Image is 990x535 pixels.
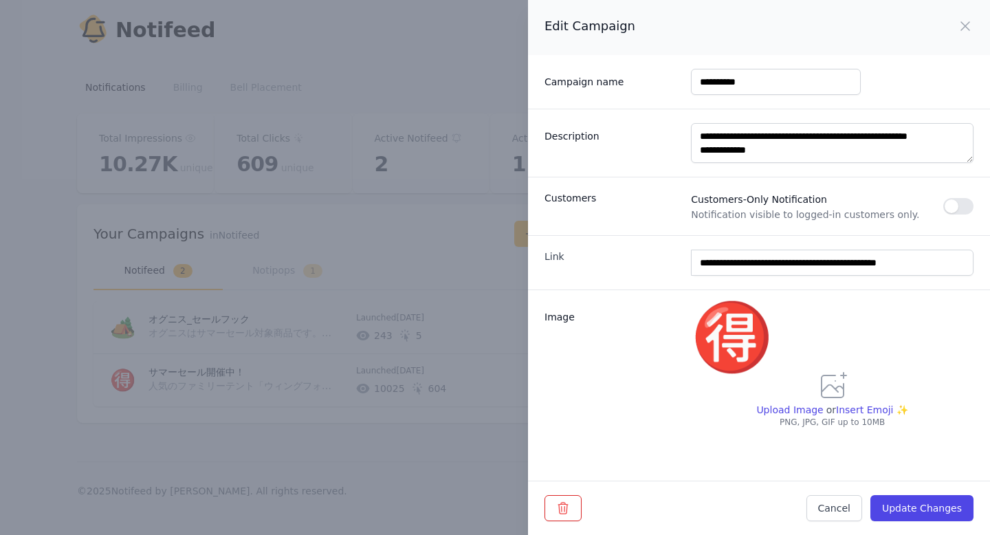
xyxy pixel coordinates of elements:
button: Update Changes [870,495,973,521]
h3: Customers [544,191,680,205]
span: 🉐 [691,298,773,375]
button: New conversation [21,182,254,210]
label: Description [544,124,680,143]
span: Customers-Only Notification [691,191,943,208]
span: Notification visible to logged-in customers only. [691,208,943,221]
label: Image [544,305,680,324]
span: New conversation [89,190,165,201]
p: or [824,403,836,417]
p: PNG, JPG, GIF up to 10MB [691,417,973,428]
h2: Edit Campaign [544,17,635,36]
h2: Don't see Notifeed in your header? Let me know and I'll set it up! ✅ [21,91,254,157]
span: We run on Gist [115,446,174,455]
label: Link [544,250,680,263]
span: Insert Emoji ✨ [836,403,908,417]
h1: Hello! [21,67,254,89]
span: Upload Image [756,404,823,415]
label: Campaign name [544,69,680,89]
button: Cancel [806,495,862,521]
